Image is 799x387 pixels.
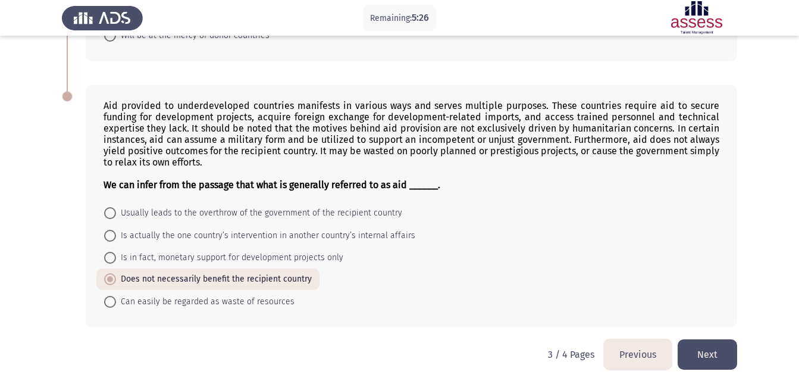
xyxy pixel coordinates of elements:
[116,251,343,265] span: Is in fact, monetary support for development projects only
[116,206,402,220] span: Usually leads to the overthrow of the government of the recipient country
[62,1,143,35] img: Assess Talent Management logo
[116,29,270,43] span: Will be at the mercy of donor countries
[548,349,594,360] p: 3 / 4 Pages
[116,229,415,243] span: Is actually the one country’s intervention in another country’s internal affairs
[104,100,719,191] div: Aid provided to underdeveloped countries manifests in various ways and serves multiple purposes. ...
[116,272,312,286] span: Does not necessarily benefit the recipient country
[104,179,440,191] b: We can infer from the passage that what is generally referred to as aid ______.
[656,1,737,35] img: Assessment logo of ASSESS English Language Assessment (3 Module) (Ad - IB)
[604,339,672,370] button: load previous page
[412,12,429,23] span: 5:26
[370,11,429,26] p: Remaining:
[116,295,294,309] span: Can easily be regarded as waste of resources
[678,339,737,370] button: load next page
